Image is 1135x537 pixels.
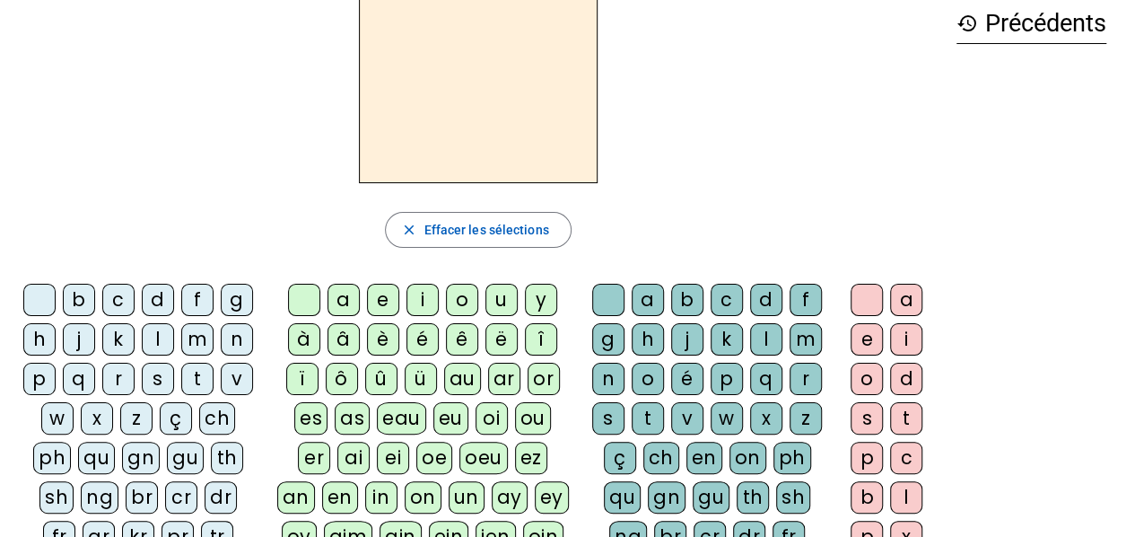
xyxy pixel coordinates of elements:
div: c [890,442,922,474]
div: t [632,402,664,435]
div: r [102,363,135,395]
div: û [365,363,397,395]
div: q [63,363,95,395]
div: p [711,363,743,395]
div: y [525,284,557,316]
div: es [294,402,327,435]
div: d [142,284,174,316]
span: Effacer les sélections [423,219,548,241]
div: oi [476,402,508,435]
div: qu [604,481,641,514]
div: n [592,363,624,395]
div: s [142,363,174,395]
div: th [211,442,243,474]
div: a [327,284,360,316]
div: un [449,481,485,514]
div: u [485,284,518,316]
h3: Précédents [956,4,1106,44]
div: w [711,402,743,435]
div: cr [165,481,197,514]
div: ü [405,363,437,395]
div: l [142,323,174,356]
div: j [63,323,95,356]
div: z [790,402,822,435]
mat-icon: close [400,222,416,238]
div: z [120,402,153,435]
div: q [750,363,782,395]
div: gu [693,481,729,514]
div: ï [286,363,319,395]
button: Effacer les sélections [385,212,571,248]
div: ch [199,402,235,435]
div: gu [167,442,204,474]
div: j [671,323,703,356]
div: t [890,402,922,435]
div: or [528,363,560,395]
div: o [851,363,883,395]
div: ç [604,442,636,474]
div: en [322,481,358,514]
div: s [851,402,883,435]
div: b [671,284,703,316]
div: m [181,323,214,356]
div: h [632,323,664,356]
div: h [23,323,56,356]
div: c [711,284,743,316]
div: ô [326,363,358,395]
div: o [446,284,478,316]
div: e [851,323,883,356]
div: on [405,481,441,514]
div: a [890,284,922,316]
div: é [406,323,439,356]
div: ez [515,442,547,474]
div: b [63,284,95,316]
div: l [890,481,922,514]
div: v [671,402,703,435]
div: ç [160,402,192,435]
div: p [851,442,883,474]
div: sh [39,481,74,514]
div: on [729,442,766,474]
div: o [632,363,664,395]
div: gn [122,442,160,474]
div: eau [377,402,426,435]
div: g [592,323,624,356]
div: ph [773,442,811,474]
div: gn [648,481,685,514]
div: k [711,323,743,356]
div: à [288,323,320,356]
div: p [23,363,56,395]
div: è [367,323,399,356]
div: t [181,363,214,395]
div: a [632,284,664,316]
div: r [790,363,822,395]
div: ph [33,442,71,474]
div: en [686,442,722,474]
div: qu [78,442,115,474]
div: ay [492,481,528,514]
div: d [890,363,922,395]
div: ar [488,363,520,395]
div: w [41,402,74,435]
div: d [750,284,782,316]
div: î [525,323,557,356]
div: x [81,402,113,435]
div: ou [515,402,551,435]
div: er [298,442,330,474]
div: oeu [459,442,508,474]
div: dr [205,481,237,514]
div: sh [776,481,810,514]
div: x [750,402,782,435]
div: i [890,323,922,356]
div: ei [377,442,409,474]
div: f [181,284,214,316]
div: ai [337,442,370,474]
div: eu [433,402,468,435]
div: br [126,481,158,514]
mat-icon: history [956,13,978,34]
div: au [444,363,481,395]
div: th [737,481,769,514]
div: oe [416,442,452,474]
div: i [406,284,439,316]
div: e [367,284,399,316]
